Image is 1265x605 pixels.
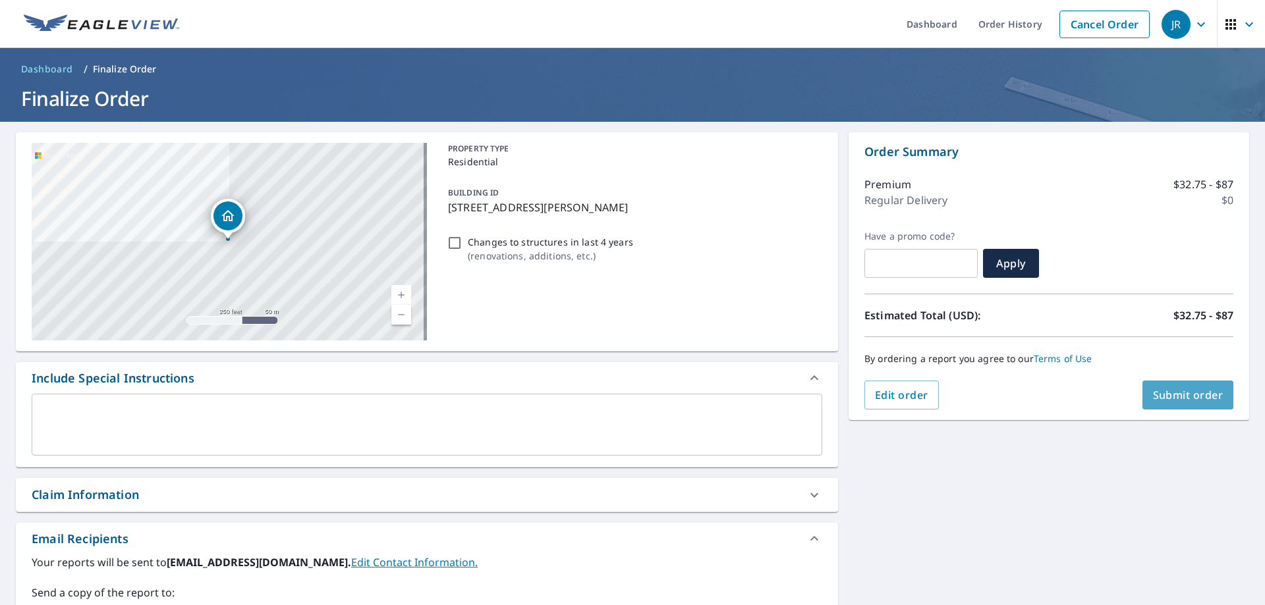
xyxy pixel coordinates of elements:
[391,285,411,305] a: Current Level 17, Zoom In
[875,388,928,402] span: Edit order
[16,478,838,512] div: Claim Information
[16,85,1249,112] h1: Finalize Order
[32,369,194,387] div: Include Special Instructions
[448,143,817,155] p: PROPERTY TYPE
[864,307,1049,323] p: Estimated Total (USD):
[93,63,157,76] p: Finalize Order
[351,555,478,569] a: EditContactInfo
[1162,10,1191,39] div: JR
[32,530,128,548] div: Email Recipients
[1153,388,1223,402] span: Submit order
[448,155,817,169] p: Residential
[21,63,73,76] span: Dashboard
[16,523,838,554] div: Email Recipients
[32,554,822,570] label: Your reports will be sent to
[32,585,822,600] label: Send a copy of the report to:
[994,256,1028,271] span: Apply
[32,486,139,504] div: Claim Information
[16,362,838,394] div: Include Special Instructions
[983,249,1039,278] button: Apply
[211,199,245,240] div: Dropped pin, building 1, Residential property, 20305 E Buchanan Dr Aurora, CO 80011
[864,381,939,409] button: Edit order
[448,199,817,215] p: [STREET_ADDRESS][PERSON_NAME]
[864,143,1233,161] p: Order Summary
[391,305,411,325] a: Current Level 17, Zoom Out
[16,59,1249,80] nav: breadcrumb
[448,187,499,198] p: BUILDING ID
[16,59,78,80] a: Dashboard
[468,249,633,263] p: ( renovations, additions, etc. )
[1059,11,1150,38] a: Cancel Order
[1034,352,1092,365] a: Terms of Use
[1142,381,1234,409] button: Submit order
[864,176,911,192] p: Premium
[864,353,1233,365] p: By ordering a report you agree to our
[1173,307,1233,323] p: $32.75 - $87
[24,14,179,34] img: EV Logo
[864,192,947,208] p: Regular Delivery
[167,555,351,569] b: [EMAIL_ADDRESS][DOMAIN_NAME].
[864,230,978,242] label: Have a promo code?
[84,61,88,77] li: /
[468,235,633,249] p: Changes to structures in last 4 years
[1173,176,1233,192] p: $32.75 - $87
[1222,192,1233,208] p: $0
